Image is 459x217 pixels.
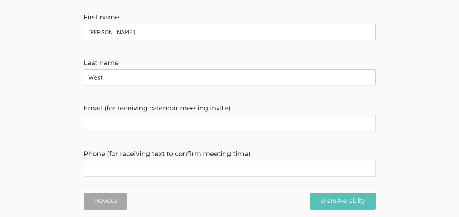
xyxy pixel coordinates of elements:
[84,58,376,68] label: Last name
[310,193,375,210] input: Share Availability
[84,193,127,210] button: Previous
[84,13,376,22] label: First name
[84,104,376,113] label: Email (for receiving calendar meeting invite)
[84,149,376,159] label: Phone (for receiving text to confirm meeting time)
